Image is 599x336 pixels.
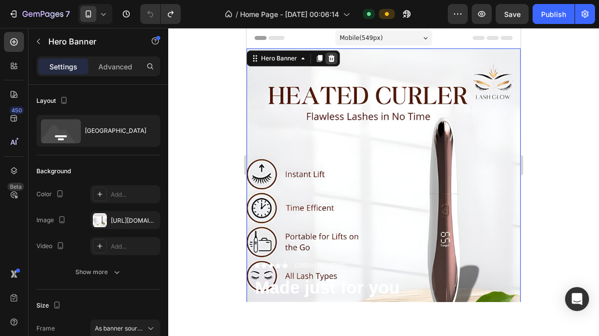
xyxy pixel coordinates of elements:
[247,28,521,302] iframe: Design area
[496,4,529,24] button: Save
[36,324,55,333] label: Frame
[98,61,132,72] p: Advanced
[49,61,77,72] p: Settings
[140,4,181,24] div: Undo/Redo
[36,94,70,108] div: Layout
[36,299,63,313] div: Size
[111,242,158,251] div: Add...
[7,183,24,191] div: Beta
[111,216,158,225] div: [URL][DOMAIN_NAME]
[533,4,575,24] button: Publish
[85,119,146,142] div: [GEOGRAPHIC_DATA]
[65,8,70,20] p: 7
[36,188,66,201] div: Color
[236,9,238,19] span: /
[240,9,339,19] span: Home Page - [DATE] 00:06:14
[36,214,68,227] div: Image
[95,324,144,333] span: As banner source
[541,9,566,19] div: Publish
[565,287,589,311] div: Open Intercom Messenger
[36,167,71,176] div: Background
[4,4,74,24] button: 7
[36,263,160,281] button: Show more
[504,10,521,18] span: Save
[48,35,133,47] p: Hero Banner
[36,240,66,253] div: Video
[75,267,122,277] div: Show more
[9,106,24,114] div: 450
[111,190,158,199] div: Add...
